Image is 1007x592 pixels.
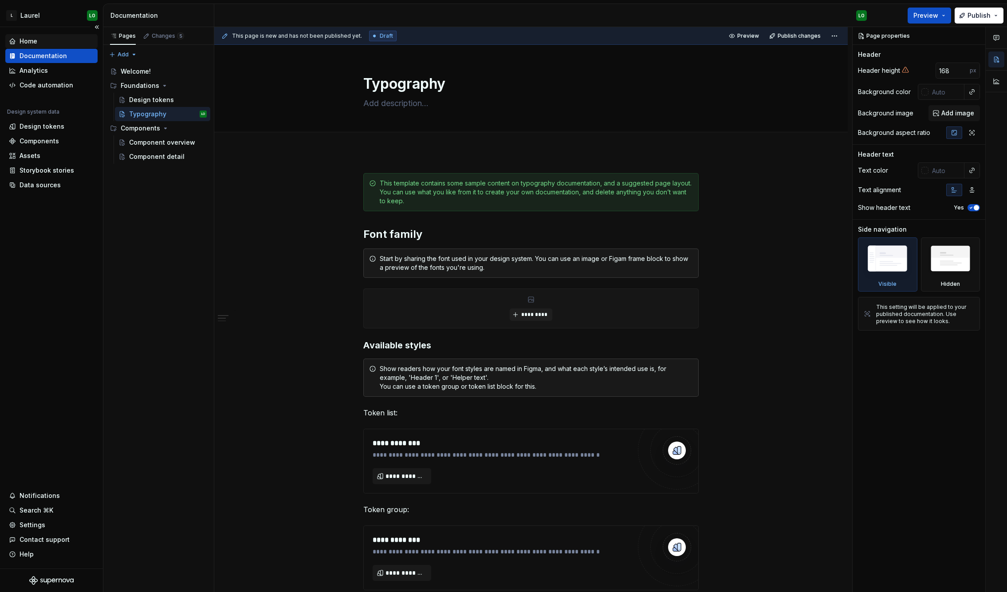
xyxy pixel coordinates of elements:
[380,364,693,391] div: Show readers how your font styles are named in Figma, and what each style’s intended use is, for ...
[858,50,881,59] div: Header
[129,152,185,161] div: Component detail
[5,63,98,78] a: Analytics
[2,6,101,25] button: LLaurelLO
[363,504,699,515] p: Token group:
[106,48,140,61] button: Add
[928,105,980,121] button: Add image
[936,63,970,79] input: Auto
[778,32,821,39] span: Publish changes
[121,81,159,90] div: Foundations
[5,547,98,561] button: Help
[110,32,136,39] div: Pages
[767,30,825,42] button: Publish changes
[110,11,210,20] div: Documentation
[858,225,907,234] div: Side navigation
[201,110,205,118] div: LO
[129,110,166,118] div: Typography
[5,34,98,48] a: Home
[20,550,34,559] div: Help
[106,121,210,135] div: Components
[5,49,98,63] a: Documentation
[20,122,64,131] div: Design tokens
[380,179,693,205] div: This template contains some sample content on typography documentation, and a suggested page layo...
[5,518,98,532] a: Settings
[129,95,174,104] div: Design tokens
[5,134,98,148] a: Components
[363,407,699,418] p: Token list:
[6,10,17,21] div: L
[115,107,210,121] a: TypographyLO
[5,119,98,134] a: Design tokens
[858,150,894,159] div: Header text
[106,79,210,93] div: Foundations
[363,227,699,241] h2: Font family
[20,66,48,75] div: Analytics
[106,64,210,79] a: Welcome!
[121,67,151,76] div: Welcome!
[20,535,70,544] div: Contact support
[177,32,184,39] span: 5
[726,30,763,42] button: Preview
[5,489,98,503] button: Notifications
[5,163,98,178] a: Storybook stories
[954,204,964,211] label: Yes
[20,11,40,20] div: Laurel
[20,51,67,60] div: Documentation
[858,166,888,175] div: Text color
[90,21,103,33] button: Collapse sidebar
[878,280,897,288] div: Visible
[363,339,699,351] h3: Available styles
[5,533,98,547] button: Contact support
[115,93,210,107] a: Design tokens
[858,128,930,137] div: Background aspect ratio
[20,521,45,529] div: Settings
[121,124,160,133] div: Components
[921,237,980,292] div: Hidden
[941,280,960,288] div: Hidden
[913,11,938,20] span: Preview
[7,108,59,115] div: Design system data
[106,64,210,164] div: Page tree
[20,37,37,46] div: Home
[20,506,53,515] div: Search ⌘K
[737,32,759,39] span: Preview
[858,203,910,212] div: Show header text
[115,135,210,150] a: Component overview
[876,304,974,325] div: This setting will be applied to your published documentation. Use preview to see how it looks.
[20,81,73,90] div: Code automation
[20,137,59,146] div: Components
[928,84,964,100] input: Auto
[362,73,697,95] textarea: Typography
[232,32,362,39] span: This page is new and has not been published yet.
[20,181,61,189] div: Data sources
[5,149,98,163] a: Assets
[5,78,98,92] a: Code automation
[29,576,74,585] svg: Supernova Logo
[380,254,693,272] div: Start by sharing the font used in your design system. You can use an image or Figam frame block t...
[941,109,974,118] span: Add image
[5,503,98,517] button: Search ⌘K
[20,491,60,500] div: Notifications
[858,87,911,96] div: Background color
[89,12,95,19] div: LO
[858,185,901,194] div: Text alignment
[858,237,917,292] div: Visible
[20,151,40,160] div: Assets
[152,32,184,39] div: Changes
[380,32,393,39] span: Draft
[928,162,964,178] input: Auto
[20,166,74,175] div: Storybook stories
[129,138,195,147] div: Component overview
[118,51,129,58] span: Add
[5,178,98,192] a: Data sources
[858,66,900,75] div: Header height
[955,8,1003,24] button: Publish
[968,11,991,20] span: Publish
[858,12,865,19] div: LO
[115,150,210,164] a: Component detail
[908,8,951,24] button: Preview
[858,109,913,118] div: Background image
[970,67,976,74] p: px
